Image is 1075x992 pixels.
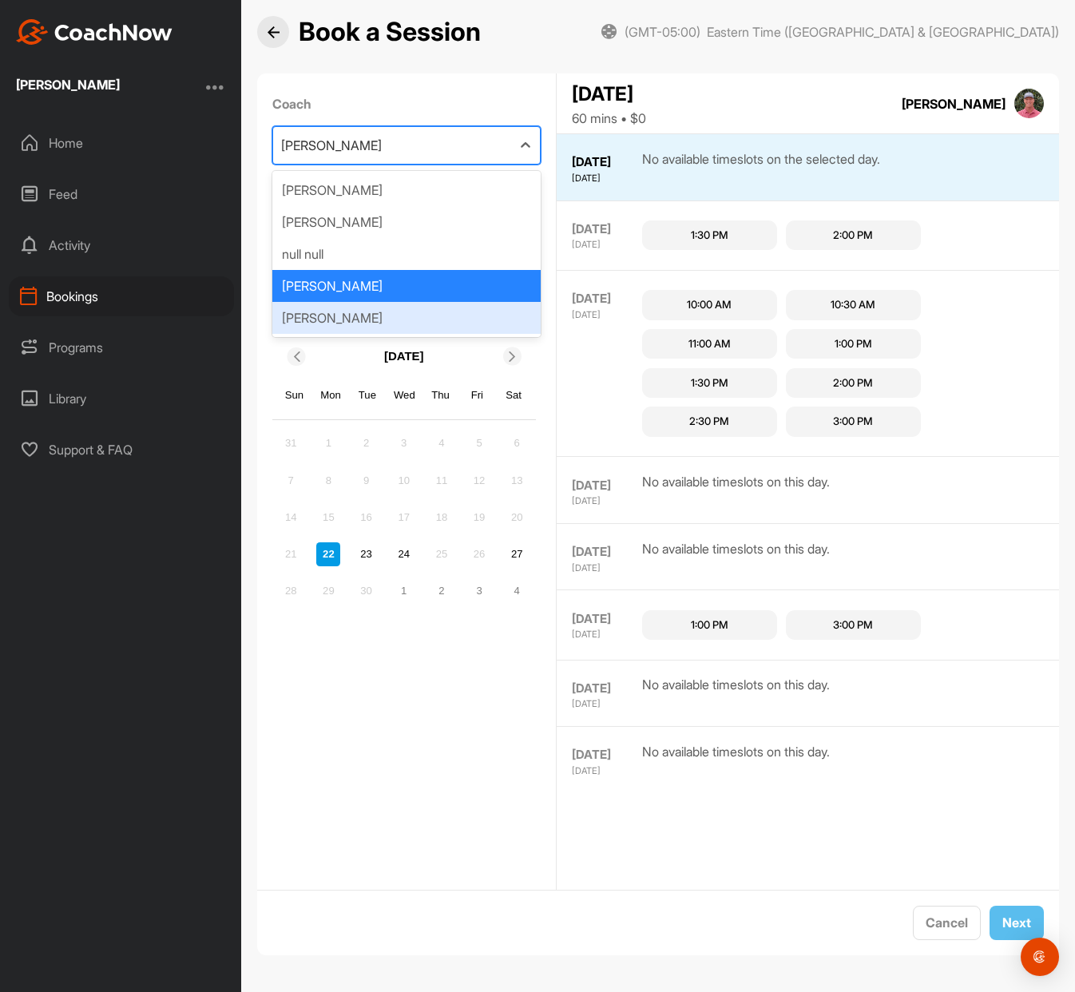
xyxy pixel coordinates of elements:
[272,302,541,334] div: [PERSON_NAME]
[572,764,638,778] div: [DATE]
[689,414,729,430] div: 2:30 PM
[572,628,638,641] div: [DATE]
[503,385,524,406] div: Sat
[642,472,830,508] div: No available timeslots on this day.
[572,290,638,308] div: [DATE]
[1002,915,1031,930] span: Next
[394,385,415,406] div: Wed
[505,579,529,603] div: Choose Saturday, October 4th, 2025
[9,225,234,265] div: Activity
[572,109,646,128] div: 60 mins • $0
[316,506,340,530] div: Not available Monday, September 15th, 2025
[355,579,379,603] div: Not available Tuesday, September 30th, 2025
[268,26,280,38] img: Back
[572,543,638,561] div: [DATE]
[833,414,873,430] div: 3:00 PM
[913,906,981,940] button: Cancel
[272,206,541,238] div: [PERSON_NAME]
[467,506,491,530] div: Not available Friday, September 19th, 2025
[833,228,873,244] div: 2:00 PM
[279,431,303,455] div: Not available Sunday, August 31st, 2025
[642,742,830,778] div: No available timeslots on this day.
[9,379,234,419] div: Library
[505,542,529,566] div: Choose Saturday, September 27th, 2025
[572,220,638,239] div: [DATE]
[430,431,454,455] div: Not available Thursday, September 4th, 2025
[392,468,416,492] div: Not available Wednesday, September 10th, 2025
[835,336,872,352] div: 1:00 PM
[926,915,968,930] span: Cancel
[902,94,1006,113] div: [PERSON_NAME]
[572,172,638,185] div: [DATE]
[688,336,731,352] div: 11:00 AM
[833,617,873,633] div: 3:00 PM
[572,561,638,575] div: [DATE]
[572,238,638,252] div: [DATE]
[1014,89,1045,119] img: square_c3aec3cec3bc5e9413527c38e890e07a.jpg
[272,174,541,206] div: [PERSON_NAME]
[16,78,120,91] div: [PERSON_NAME]
[355,506,379,530] div: Not available Tuesday, September 16th, 2025
[691,375,728,391] div: 1:30 PM
[467,431,491,455] div: Not available Friday, September 5th, 2025
[505,506,529,530] div: Not available Saturday, September 20th, 2025
[355,468,379,492] div: Not available Tuesday, September 9th, 2025
[392,542,416,566] div: Choose Wednesday, September 24th, 2025
[572,308,638,322] div: [DATE]
[1021,938,1059,976] div: Open Intercom Messenger
[320,385,341,406] div: Mon
[272,270,541,302] div: [PERSON_NAME]
[572,680,638,698] div: [DATE]
[392,431,416,455] div: Not available Wednesday, September 3rd, 2025
[392,579,416,603] div: Choose Wednesday, October 1st, 2025
[430,468,454,492] div: Not available Thursday, September 11th, 2025
[316,468,340,492] div: Not available Monday, September 8th, 2025
[284,385,305,406] div: Sun
[272,238,541,270] div: null null
[430,506,454,530] div: Not available Thursday, September 18th, 2025
[9,174,234,214] div: Feed
[572,477,638,495] div: [DATE]
[691,228,728,244] div: 1:30 PM
[572,494,638,508] div: [DATE]
[625,23,700,41] span: (GMT-05:00)
[279,468,303,492] div: Not available Sunday, September 7th, 2025
[430,542,454,566] div: Not available Thursday, September 25th, 2025
[392,506,416,530] div: Not available Wednesday, September 17th, 2025
[279,506,303,530] div: Not available Sunday, September 14th, 2025
[9,327,234,367] div: Programs
[316,431,340,455] div: Not available Monday, September 1st, 2025
[279,579,303,603] div: Not available Sunday, September 28th, 2025
[9,276,234,316] div: Bookings
[467,579,491,603] div: Choose Friday, October 3rd, 2025
[505,431,529,455] div: Not available Saturday, September 6th, 2025
[467,542,491,566] div: Not available Friday, September 26th, 2025
[572,610,638,629] div: [DATE]
[642,539,830,575] div: No available timeslots on this day.
[572,746,638,764] div: [DATE]
[691,617,728,633] div: 1:00 PM
[833,375,873,391] div: 2:00 PM
[642,149,880,185] div: No available timeslots on the selected day.
[316,542,340,566] div: Not available Monday, September 22nd, 2025
[707,23,1059,41] span: Eastern Time ([GEOGRAPHIC_DATA] & [GEOGRAPHIC_DATA])
[430,385,451,406] div: Thu
[467,385,488,406] div: Fri
[642,675,830,711] div: No available timeslots on this day.
[279,542,303,566] div: Not available Sunday, September 21st, 2025
[9,123,234,163] div: Home
[355,431,379,455] div: Not available Tuesday, September 2nd, 2025
[831,297,875,313] div: 10:30 AM
[277,430,531,605] div: month 2025-09
[357,385,378,406] div: Tue
[505,468,529,492] div: Not available Saturday, September 13th, 2025
[281,136,382,155] div: [PERSON_NAME]
[572,153,638,172] div: [DATE]
[687,297,732,313] div: 10:00 AM
[467,468,491,492] div: Not available Friday, September 12th, 2025
[9,430,234,470] div: Support & FAQ
[316,579,340,603] div: Not available Monday, September 29th, 2025
[572,80,646,109] div: [DATE]
[355,542,379,566] div: Choose Tuesday, September 23rd, 2025
[272,94,541,113] label: Coach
